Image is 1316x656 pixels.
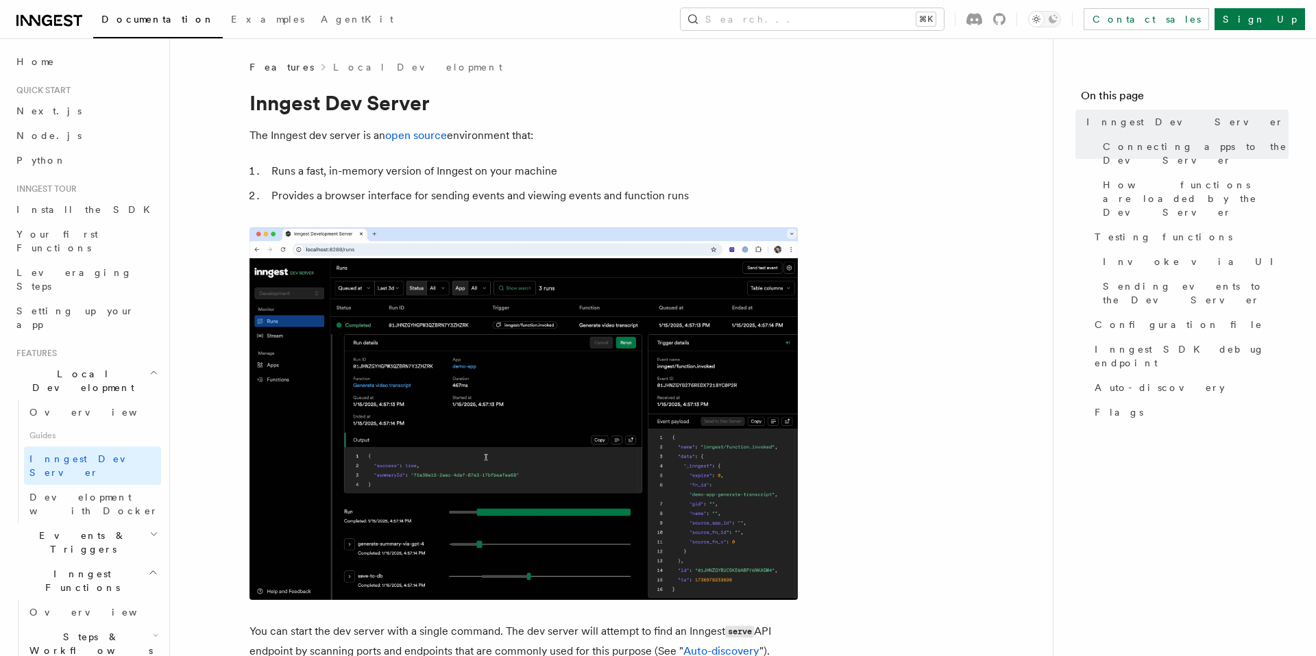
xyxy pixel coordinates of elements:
[11,529,149,556] span: Events & Triggers
[333,60,502,74] a: Local Development
[1103,140,1289,167] span: Connecting apps to the Dev Server
[1097,249,1289,274] a: Invoke via UI
[24,600,161,625] a: Overview
[267,186,798,205] li: Provides a browser interface for sending events and viewing events and function runs
[29,492,158,516] span: Development with Docker
[725,626,754,638] code: serve
[93,4,223,38] a: Documentation
[11,123,161,148] a: Node.js
[231,14,304,25] span: Examples
[249,227,798,600] img: Dev Server Demo
[1081,88,1289,110] h4: On this page
[11,362,161,400] button: Local Development
[11,85,71,96] span: Quick start
[16,229,98,253] span: Your first Functions
[249,126,798,145] p: The Inngest dev server is an environment that:
[11,49,161,74] a: Home
[1089,375,1289,400] a: Auto-discovery
[1097,274,1289,312] a: Sending events to the Dev Server
[1103,255,1285,268] span: Invoke via UI
[24,425,161,446] span: Guides
[1095,405,1143,419] span: Flags
[249,90,798,115] h1: Inngest Dev Server
[11,99,161,123] a: Next.js
[11,260,161,299] a: Leveraging Steps
[1215,8,1305,30] a: Sign Up
[313,4,402,37] a: AgentKit
[29,453,147,478] span: Inngest Dev Server
[1084,8,1209,30] a: Contact sales
[321,14,393,25] span: AgentKit
[1097,173,1289,225] a: How functions are loaded by the Dev Server
[916,12,936,26] kbd: ⌘K
[16,204,158,215] span: Install the SDK
[16,105,82,116] span: Next.js
[1097,134,1289,173] a: Connecting apps to the Dev Server
[16,267,132,292] span: Leveraging Steps
[16,155,66,166] span: Python
[29,607,171,618] span: Overview
[249,60,314,74] span: Features
[16,130,82,141] span: Node.js
[1095,318,1263,331] span: Configuration file
[24,485,161,523] a: Development with Docker
[11,222,161,260] a: Your first Functions
[11,148,161,173] a: Python
[1081,110,1289,134] a: Inngest Dev Server
[11,523,161,562] button: Events & Triggers
[11,562,161,600] button: Inngest Functions
[1089,400,1289,425] a: Flags
[16,55,55,68] span: Home
[16,305,134,330] span: Setting up your app
[11,348,57,359] span: Features
[681,8,944,30] button: Search...⌘K
[1089,225,1289,249] a: Testing functions
[1086,115,1284,129] span: Inngest Dev Server
[29,407,171,418] span: Overview
[1095,342,1289,370] span: Inngest SDK debug endpoint
[1089,312,1289,337] a: Configuration file
[11,567,148,594] span: Inngest Functions
[223,4,313,37] a: Examples
[1089,337,1289,375] a: Inngest SDK debug endpoint
[1103,178,1289,219] span: How functions are loaded by the Dev Server
[24,446,161,485] a: Inngest Dev Server
[11,367,149,394] span: Local Development
[1028,11,1061,27] button: Toggle dark mode
[11,197,161,222] a: Install the SDK
[101,14,215,25] span: Documentation
[267,162,798,181] li: Runs a fast, in-memory version of Inngest on your machine
[1095,381,1225,394] span: Auto-discovery
[385,129,447,142] a: open source
[11,400,161,523] div: Local Development
[1103,279,1289,307] span: Sending events to the Dev Server
[11,184,77,194] span: Inngest tour
[1095,230,1232,244] span: Testing functions
[11,299,161,337] a: Setting up your app
[24,400,161,425] a: Overview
